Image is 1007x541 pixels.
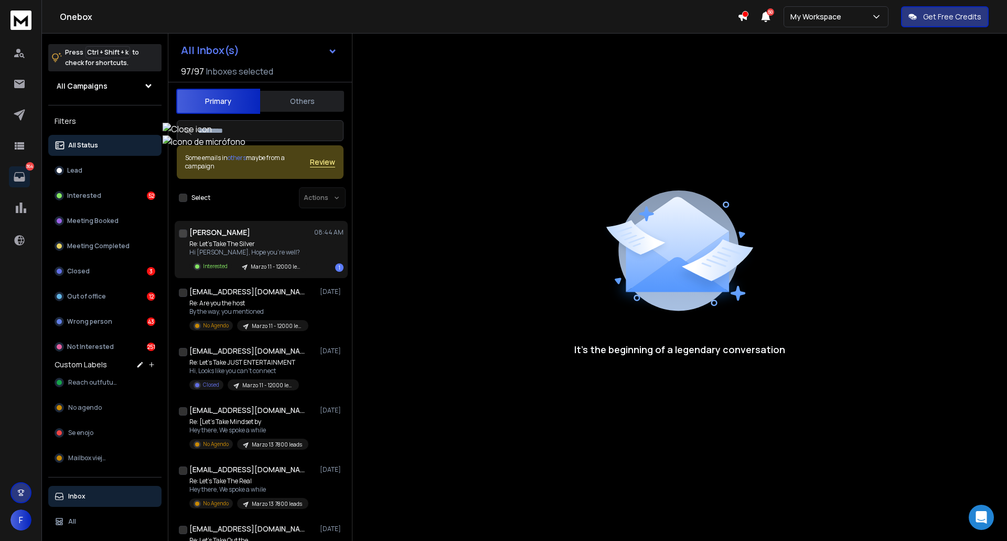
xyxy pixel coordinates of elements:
[181,45,239,56] h1: All Inbox(s)
[923,12,981,22] p: Get Free Credits
[68,378,119,387] span: Reach outfuture
[191,194,210,202] label: Select
[185,154,310,171] div: Some emails in maybe from a campaign
[189,405,305,416] h1: [EMAIL_ADDRESS][DOMAIN_NAME]
[147,192,155,200] div: 52
[147,343,155,351] div: 251
[790,12,845,22] p: My Workspace
[189,240,307,248] p: Re: Let’s Take The Silver
[10,10,31,30] img: logo
[48,422,162,443] button: Se enojo
[65,47,139,68] p: Press to check for shortcuts.
[181,65,204,78] span: 97 / 97
[252,500,302,508] p: Marzo 13 7800 leads
[173,40,346,61] button: All Inbox(s)
[252,441,302,449] p: Marzo 13 7800 leads
[147,317,155,326] div: 43
[189,477,308,485] p: Re: Let’s Take The Real
[176,89,260,114] button: Primary
[68,404,102,412] span: No agendo
[252,322,302,330] p: Marzo 11 - 12000 leads G Personal
[48,135,162,156] button: All Status
[203,440,229,448] p: No Agendo
[48,397,162,418] button: No agendo
[48,185,162,206] button: Interested52
[310,157,335,167] button: Review
[320,288,344,296] p: [DATE]
[189,346,305,356] h1: [EMAIL_ADDRESS][DOMAIN_NAME]
[228,153,246,162] span: others
[67,343,114,351] p: Not Interested
[189,248,307,257] p: Hi [PERSON_NAME], Hope you're well?
[189,227,250,238] h1: [PERSON_NAME]
[320,347,344,355] p: [DATE]
[67,217,119,225] p: Meeting Booked
[189,464,305,475] h1: [EMAIL_ADDRESS][DOMAIN_NAME]
[68,141,98,150] p: All Status
[203,322,229,330] p: No Agendo
[320,406,344,415] p: [DATE]
[260,90,344,113] button: Others
[767,8,774,16] span: 50
[48,486,162,507] button: Inbox
[48,286,162,307] button: Out of office12
[163,123,245,135] img: Close icon
[67,242,130,250] p: Meeting Completed
[203,500,229,507] p: No Agendo
[251,263,301,271] p: Marzo 11 - 12000 leads G Personal
[189,524,305,534] h1: [EMAIL_ADDRESS][DOMAIN_NAME]
[189,485,308,494] p: Hey there, We spoke a while
[57,81,108,91] h1: All Campaigns
[67,192,101,200] p: Interested
[60,10,737,23] h1: Onebox
[48,448,162,469] button: Mailbox viejos
[242,381,293,389] p: Marzo 11 - 12000 leads G Personal
[189,287,305,297] h1: [EMAIL_ADDRESS][DOMAIN_NAME]
[335,263,344,272] div: 1
[48,511,162,532] button: All
[55,359,107,370] h3: Custom Labels
[189,299,308,307] p: Re: Are you the host
[26,162,34,171] p: 364
[147,292,155,301] div: 12
[10,510,31,531] button: F
[48,76,162,97] button: All Campaigns
[147,267,155,275] div: 3
[163,135,245,148] img: Icono de micrófono
[206,65,273,78] h3: Inboxes selected
[48,261,162,282] button: Closed3
[48,372,162,393] button: Reach outfuture
[320,465,344,474] p: [DATE]
[189,426,308,434] p: Hey there, We spoke a while
[574,342,785,357] p: It’s the beginning of a legendary conversation
[48,114,162,129] h3: Filters
[189,358,299,367] p: Re: Let’s Take JUST ENTERTAINMENT
[203,381,219,389] p: Closed
[67,317,112,326] p: Wrong person
[189,418,308,426] p: Re: [Let’s Take Mindset by
[203,262,228,270] p: Interested
[48,236,162,257] button: Meeting Completed
[48,160,162,181] button: Lead
[48,210,162,231] button: Meeting Booked
[189,307,308,316] p: By the way, you mentioned
[85,46,130,58] span: Ctrl + Shift + k
[320,525,344,533] p: [DATE]
[67,267,90,275] p: Closed
[67,292,106,301] p: Out of office
[9,166,30,187] a: 364
[68,517,76,526] p: All
[48,336,162,357] button: Not Interested251
[68,454,109,462] span: Mailbox viejos
[314,228,344,237] p: 08:44 AM
[901,6,989,27] button: Get Free Credits
[67,166,82,175] p: Lead
[68,492,85,501] p: Inbox
[189,367,299,375] p: Hi, Looks like you can't connect
[48,311,162,332] button: Wrong person43
[68,429,93,437] span: Se enojo
[969,505,994,530] div: Open Intercom Messenger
